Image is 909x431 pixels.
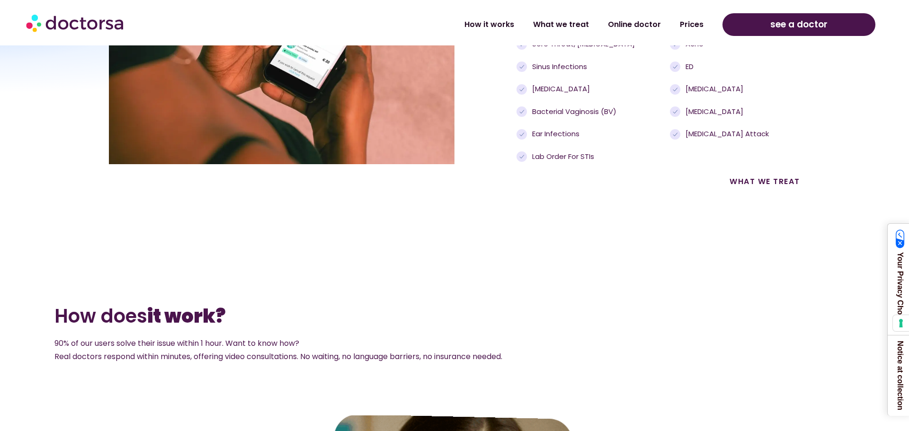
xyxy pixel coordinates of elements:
[235,14,713,35] nav: Menu
[896,229,905,248] img: California Consumer Privacy Act (CCPA) Opt-Out Icon
[530,62,587,72] span: Sinus infections
[54,338,502,362] span: 90% of our users solve their issue within 1 hour. Want to know how? Real doctors respond within m...
[683,62,694,72] span: ED
[530,84,590,95] span: [MEDICAL_DATA]
[530,129,579,140] span: Ear infections
[722,13,875,36] a: see a doctor
[683,106,743,117] span: [MEDICAL_DATA]
[893,315,909,331] button: Your consent preferences for tracking technologies
[530,151,594,162] span: Lab order for STIs
[517,62,665,72] a: Sinus infections
[683,84,743,95] span: [MEDICAL_DATA]
[730,176,800,187] a: what we treat
[670,14,713,35] a: Prices
[670,106,791,117] a: [MEDICAL_DATA]
[670,129,791,140] a: [MEDICAL_DATA] attack
[517,84,665,95] a: [MEDICAL_DATA]
[54,305,855,327] h2: How does
[770,17,828,32] span: see a doctor
[517,129,665,140] a: Ear infections
[524,14,598,35] a: What we treat
[455,14,524,35] a: How it works
[530,106,616,117] span: Bacterial Vaginosis (BV)
[683,129,769,140] span: [MEDICAL_DATA] attack
[598,14,670,35] a: Online doctor
[517,106,665,117] a: Bacterial Vaginosis (BV)
[147,303,226,329] b: it work?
